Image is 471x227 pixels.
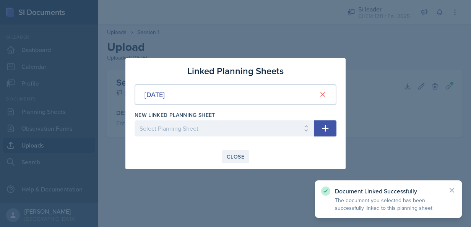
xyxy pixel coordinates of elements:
[335,187,442,195] p: Document Linked Successfully
[227,154,244,160] div: Close
[145,89,165,100] div: [DATE]
[135,111,215,119] label: New Linked Planning Sheet
[187,64,284,78] h3: Linked Planning Sheets
[335,196,442,212] p: The document you selected has been successfully linked to this planning sheet
[222,150,249,163] button: Close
